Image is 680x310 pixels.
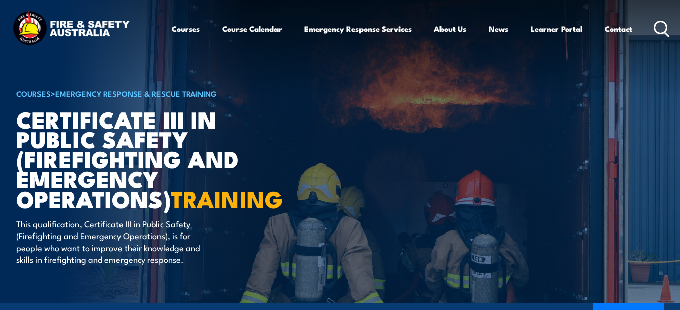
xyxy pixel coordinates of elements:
a: Emergency Response & Rescue Training [55,88,217,99]
a: Learner Portal [531,17,582,41]
a: Contact [605,17,632,41]
a: Emergency Response Services [304,17,412,41]
a: Course Calendar [222,17,282,41]
a: COURSES [16,88,51,99]
a: News [489,17,508,41]
h6: > [16,87,266,99]
h1: Certificate III in Public Safety (Firefighting and Emergency Operations) [16,109,266,208]
a: Courses [172,17,200,41]
p: This qualification, Certificate III in Public Safety (Firefighting and Emergency Operations), is ... [16,218,201,265]
a: About Us [434,17,466,41]
strong: TRAINING [171,181,283,216]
